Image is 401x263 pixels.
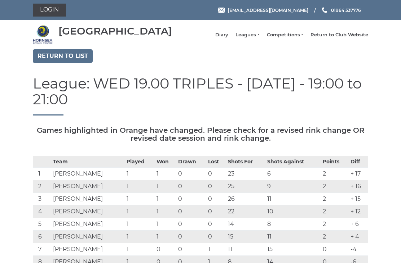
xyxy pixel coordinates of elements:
[33,4,66,17] a: Login
[226,180,265,193] td: 25
[125,218,155,231] td: 1
[349,168,368,180] td: + 17
[33,205,51,218] td: 4
[349,218,368,231] td: + 6
[218,8,225,13] img: Email
[265,180,321,193] td: 9
[176,168,206,180] td: 0
[33,193,51,205] td: 3
[215,32,228,38] a: Diary
[206,180,226,193] td: 0
[33,218,51,231] td: 5
[51,193,125,205] td: [PERSON_NAME]
[155,218,177,231] td: 1
[206,218,226,231] td: 0
[349,180,368,193] td: + 16
[125,168,155,180] td: 1
[265,243,321,256] td: 15
[51,231,125,243] td: [PERSON_NAME]
[226,243,265,256] td: 11
[155,231,177,243] td: 1
[226,156,265,168] th: Shots For
[51,205,125,218] td: [PERSON_NAME]
[265,231,321,243] td: 11
[321,243,349,256] td: 0
[155,193,177,205] td: 1
[51,180,125,193] td: [PERSON_NAME]
[51,243,125,256] td: [PERSON_NAME]
[125,243,155,256] td: 1
[33,180,51,193] td: 2
[349,193,368,205] td: + 15
[226,218,265,231] td: 14
[321,231,349,243] td: 2
[125,180,155,193] td: 1
[58,26,172,37] div: [GEOGRAPHIC_DATA]
[331,7,361,13] span: 01964 537776
[226,231,265,243] td: 15
[176,205,206,218] td: 0
[33,243,51,256] td: 7
[206,193,226,205] td: 0
[176,243,206,256] td: 0
[349,231,368,243] td: + 4
[321,205,349,218] td: 2
[176,231,206,243] td: 0
[51,156,125,168] th: Team
[33,49,93,63] a: Return to list
[125,156,155,168] th: Played
[265,156,321,168] th: Shots Against
[218,7,308,14] a: Email [EMAIL_ADDRESS][DOMAIN_NAME]
[267,32,303,38] a: Competitions
[235,32,259,38] a: Leagues
[321,193,349,205] td: 2
[176,180,206,193] td: 0
[125,193,155,205] td: 1
[176,218,206,231] td: 0
[226,205,265,218] td: 22
[155,180,177,193] td: 1
[155,168,177,180] td: 1
[176,193,206,205] td: 0
[321,156,349,168] th: Points
[265,205,321,218] td: 10
[321,168,349,180] td: 2
[228,7,308,13] span: [EMAIL_ADDRESS][DOMAIN_NAME]
[226,168,265,180] td: 23
[51,168,125,180] td: [PERSON_NAME]
[321,180,349,193] td: 2
[125,205,155,218] td: 1
[265,168,321,180] td: 6
[321,7,361,14] a: Phone us 01964 537776
[33,126,368,142] h5: Games highlighted in Orange have changed. Please check for a revised rink change OR revised date ...
[206,205,226,218] td: 0
[265,193,321,205] td: 11
[265,218,321,231] td: 8
[321,218,349,231] td: 2
[155,156,177,168] th: Won
[206,231,226,243] td: 0
[206,243,226,256] td: 1
[226,193,265,205] td: 26
[349,205,368,218] td: + 12
[310,32,368,38] a: Return to Club Website
[33,168,51,180] td: 1
[176,156,206,168] th: Drawn
[206,156,226,168] th: Lost
[155,205,177,218] td: 1
[349,243,368,256] td: -4
[125,231,155,243] td: 1
[322,7,327,13] img: Phone us
[349,156,368,168] th: Diff
[51,218,125,231] td: [PERSON_NAME]
[33,76,368,115] h1: League: WED 19.00 TRIPLES - [DATE] - 19:00 to 21:00
[155,243,177,256] td: 0
[33,231,51,243] td: 6
[206,168,226,180] td: 0
[33,25,53,45] img: Hornsea Bowls Centre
